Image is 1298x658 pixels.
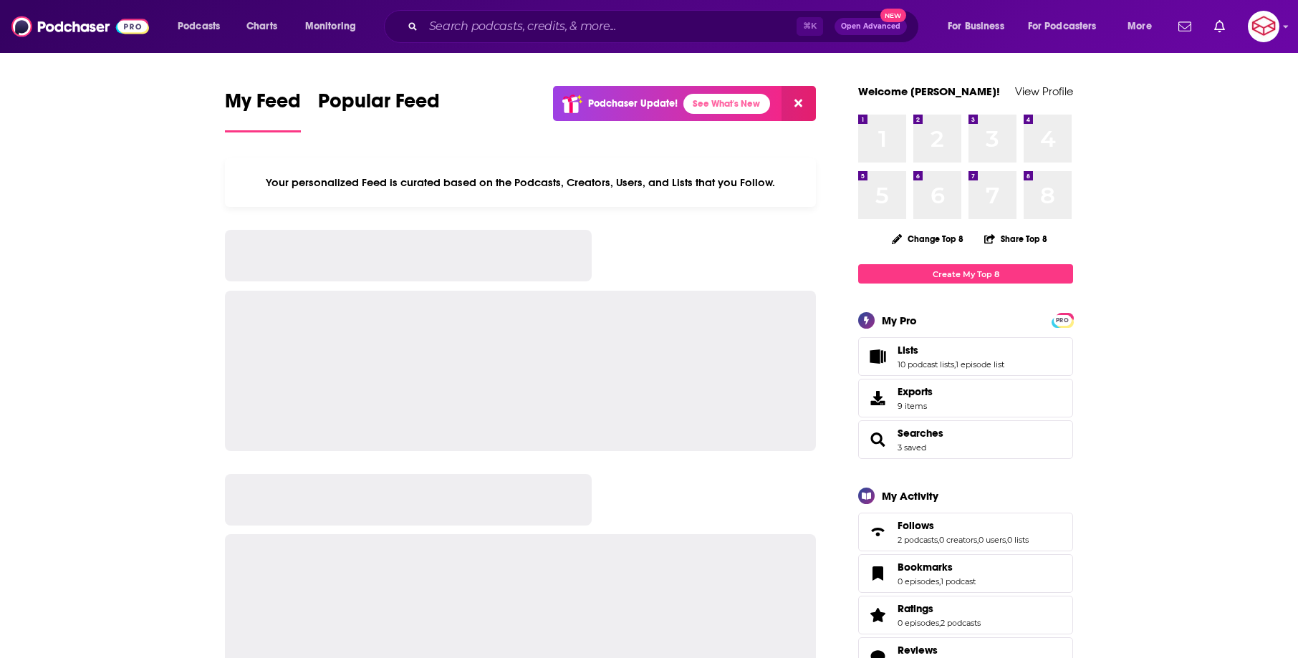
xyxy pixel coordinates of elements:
[178,16,220,37] span: Podcasts
[1028,16,1097,37] span: For Podcasters
[858,420,1073,459] span: Searches
[858,84,1000,98] a: Welcome [PERSON_NAME]!
[858,337,1073,376] span: Lists
[246,16,277,37] span: Charts
[237,15,286,38] a: Charts
[1208,14,1231,39] a: Show notifications dropdown
[898,618,939,628] a: 0 episodes
[898,561,953,574] span: Bookmarks
[225,89,301,122] span: My Feed
[863,563,892,584] a: Bookmarks
[835,18,907,35] button: Open AdvancedNew
[863,522,892,542] a: Follows
[1248,11,1279,42] button: Show profile menu
[882,489,938,503] div: My Activity
[863,605,892,625] a: Ratings
[898,344,918,357] span: Lists
[423,15,797,38] input: Search podcasts, credits, & more...
[305,16,356,37] span: Monitoring
[898,427,943,440] a: Searches
[898,401,933,411] span: 9 items
[898,359,954,369] a: 10 podcast lists
[1128,16,1152,37] span: More
[225,89,301,132] a: My Feed
[880,9,906,22] span: New
[1117,15,1170,38] button: open menu
[898,576,939,586] a: 0 episodes
[898,602,981,615] a: Ratings
[941,618,981,628] a: 2 podcasts
[898,385,933,398] span: Exports
[938,15,1022,38] button: open menu
[858,596,1073,634] span: Ratings
[1248,11,1279,42] span: Logged in as callista
[168,15,239,38] button: open menu
[1173,14,1197,39] a: Show notifications dropdown
[898,561,976,574] a: Bookmarks
[318,89,440,132] a: Popular Feed
[1007,535,1029,545] a: 0 lists
[863,388,892,408] span: Exports
[948,16,1004,37] span: For Business
[984,225,1048,253] button: Share Top 8
[898,644,938,657] span: Reviews
[898,644,981,657] a: Reviews
[1019,15,1117,38] button: open menu
[954,359,956,369] span: ,
[1248,11,1279,42] img: User Profile
[939,618,941,628] span: ,
[898,535,938,545] a: 2 podcasts
[858,554,1073,593] span: Bookmarks
[225,158,816,207] div: Your personalized Feed is curated based on the Podcasts, Creators, Users, and Lists that you Follow.
[1054,315,1071,326] span: PRO
[898,602,933,615] span: Ratings
[956,359,1004,369] a: 1 episode list
[898,519,1029,532] a: Follows
[939,576,941,586] span: ,
[1006,535,1007,545] span: ,
[797,17,823,36] span: ⌘ K
[882,314,917,327] div: My Pro
[11,13,149,40] img: Podchaser - Follow, Share and Rate Podcasts
[939,535,977,545] a: 0 creators
[683,94,770,114] a: See What's New
[977,535,979,545] span: ,
[1054,314,1071,325] a: PRO
[938,535,939,545] span: ,
[1015,84,1073,98] a: View Profile
[841,23,900,30] span: Open Advanced
[295,15,375,38] button: open menu
[898,442,926,453] a: 3 saved
[858,264,1073,284] a: Create My Top 8
[588,97,678,110] p: Podchaser Update!
[898,519,934,532] span: Follows
[858,379,1073,417] a: Exports
[941,576,976,586] a: 1 podcast
[858,513,1073,551] span: Follows
[898,344,1004,357] a: Lists
[883,230,972,248] button: Change Top 8
[863,430,892,450] a: Searches
[318,89,440,122] span: Popular Feed
[979,535,1006,545] a: 0 users
[863,347,892,367] a: Lists
[398,10,933,43] div: Search podcasts, credits, & more...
